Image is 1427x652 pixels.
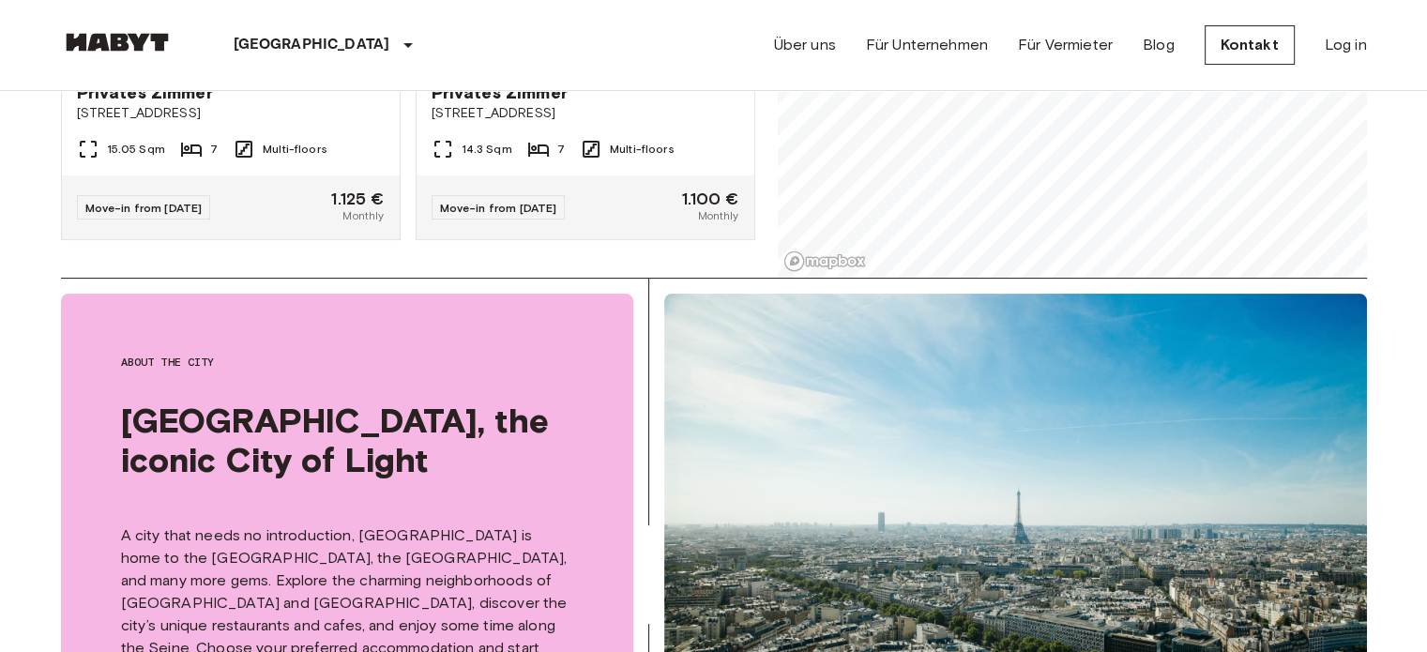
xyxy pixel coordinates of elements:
span: 1.100 € [681,190,738,207]
span: 7 [210,141,218,158]
span: [GEOGRAPHIC_DATA], the iconic City of Light [121,401,573,479]
span: Move-in from [DATE] [85,201,203,215]
span: Monthly [342,207,384,224]
span: Multi-floors [263,141,327,158]
span: [STREET_ADDRESS] [432,104,739,123]
p: [GEOGRAPHIC_DATA] [234,34,390,56]
a: Mapbox logo [783,250,866,272]
span: Privates Zimmer [77,82,213,104]
a: Log in [1325,34,1367,56]
span: Monthly [697,207,738,224]
a: Für Unternehmen [866,34,988,56]
span: [STREET_ADDRESS] [77,104,385,123]
a: Blog [1143,34,1175,56]
span: 14.3 Sqm [462,141,512,158]
a: Über uns [774,34,836,56]
span: Multi-floors [610,141,675,158]
span: Move-in from [DATE] [440,201,557,215]
span: 7 [557,141,565,158]
span: 15.05 Sqm [107,141,165,158]
span: 1.125 € [331,190,384,207]
span: Privates Zimmer [432,82,568,104]
a: Kontakt [1205,25,1295,65]
img: Habyt [61,33,174,52]
span: About the city [121,354,573,371]
a: Für Vermieter [1018,34,1113,56]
